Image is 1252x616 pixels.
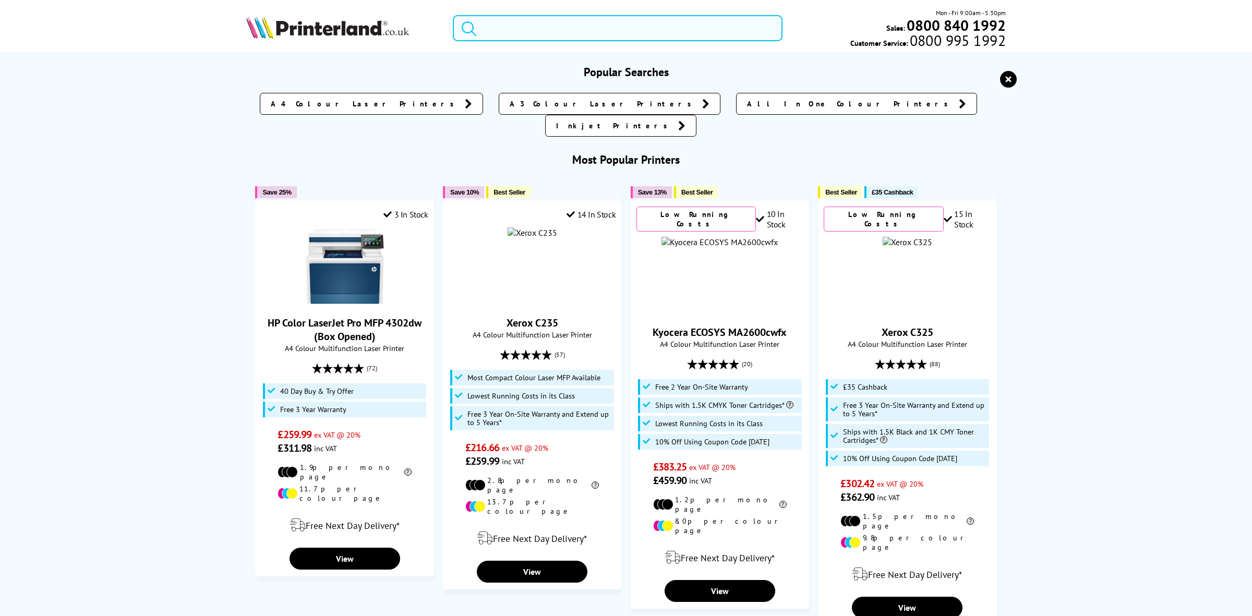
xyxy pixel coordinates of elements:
[314,443,337,453] span: inc VAT
[255,186,296,198] button: Save 25%
[742,354,752,374] span: (20)
[486,186,531,198] button: Best Seller
[556,120,673,131] span: Inkjet Printers
[636,543,803,572] div: modal_delivery
[843,383,887,391] span: £35 Cashback
[268,316,422,343] a: HP Color LaserJet Pro MFP 4302dw (Box Opened)
[908,35,1006,45] span: 0800 995 1992
[261,343,428,353] span: A4 Colour Multifunction Laser Printer
[507,316,558,330] a: Xerox C235
[306,227,384,306] img: HP Color LaserJet Pro MFP 4302dw (Box Opened)
[555,345,565,365] span: (57)
[665,580,775,602] a: View
[655,438,769,446] span: 10% Off Using Coupon Code [DATE]
[655,383,748,391] span: Free 2 Year On-Site Warranty
[545,115,696,137] a: Inkjet Printers
[314,430,360,440] span: ex VAT @ 20%
[877,479,923,489] span: ex VAT @ 20%
[864,186,918,198] button: £35 Cashback
[840,477,874,490] span: £302.42
[756,209,803,230] div: 10 In Stock
[872,188,913,196] span: £35 Cashback
[449,524,616,553] div: modal_delivery
[278,484,411,503] li: 11.7p per colour page
[262,188,291,196] span: Save 25%
[508,227,557,238] img: Xerox C235
[843,428,987,444] span: Ships with 1.5K Black and 1K CMY Toner Cartridges*
[306,297,384,308] a: HP Color LaserJet Pro MFP 4302dw (Box Opened)
[567,209,616,220] div: 14 In Stock
[850,35,1006,48] span: Customer Service:
[944,209,991,230] div: 15 In Stock
[653,460,687,474] span: £383.25
[818,186,862,198] button: Best Seller
[383,209,428,220] div: 3 In Stock
[883,237,932,247] img: Xerox C325
[465,476,599,494] li: 2.8p per mono page
[636,339,803,349] span: A4 Colour Multifunction Laser Printer
[465,497,599,516] li: 13.7p per colour page
[824,339,991,349] span: A4 Colour Multifunction Laser Printer
[689,462,736,472] span: ex VAT @ 20%
[467,392,575,400] span: Lowest Running Costs in its Class
[653,495,787,514] li: 1.2p per mono page
[736,93,977,115] a: All In One Colour Printers
[477,561,587,583] a: View
[510,99,697,109] span: A3 Colour Laser Printers
[278,441,311,455] span: £311.98
[661,237,778,247] img: Kyocera ECOSYS MA2600cwfx
[840,533,974,552] li: 9.8p per colour page
[681,188,713,196] span: Best Seller
[824,560,991,589] div: modal_delivery
[499,93,720,115] a: A3 Colour Laser Printers
[261,511,428,540] div: modal_delivery
[465,441,499,454] span: £216.66
[246,16,440,41] a: Printerland Logo
[636,207,756,232] div: Low Running Costs
[246,65,1006,79] h3: Popular Searches
[631,186,672,198] button: Save 13%
[655,419,763,428] span: Lowest Running Costs in its Class
[655,401,793,409] span: Ships with 1.5K CMYK Toner Cartridges*
[747,99,954,109] span: All In One Colour Printers
[465,454,499,468] span: £259.99
[882,325,933,339] a: Xerox C325
[467,373,600,382] span: Most Compact Colour Laser MFP Available
[907,16,1006,35] b: 0800 840 1992
[824,207,943,232] div: Low Running Costs
[278,428,311,441] span: £259.99
[449,330,616,340] span: A4 Colour Multifunction Laser Printer
[653,516,787,535] li: 8.0p per colour page
[443,186,484,198] button: Save 10%
[450,188,479,196] span: Save 10%
[502,443,548,453] span: ex VAT @ 20%
[843,401,987,418] span: Free 3 Year On-Site Warranty and Extend up to 5 Years*
[843,454,957,463] span: 10% Off Using Coupon Code [DATE]
[653,474,687,487] span: £459.90
[271,99,460,109] span: A4 Colour Laser Printers
[260,93,483,115] a: A4 Colour Laser Printers
[877,492,900,502] span: inc VAT
[689,476,712,486] span: inc VAT
[930,354,940,374] span: (88)
[280,387,354,395] span: 40 Day Buy & Try Offer
[246,16,409,39] img: Printerland Logo
[493,188,525,196] span: Best Seller
[825,188,857,196] span: Best Seller
[453,15,782,41] input: Sea
[467,410,611,427] span: Free 3 Year On-Site Warranty and Extend up to 5 Years*
[502,456,525,466] span: inc VAT
[905,20,1006,30] a: 0800 840 1992
[840,512,974,530] li: 1.5p per mono page
[246,152,1006,167] h3: Most Popular Printers
[290,548,400,570] a: View
[367,358,377,378] span: (72)
[653,325,787,339] a: Kyocera ECOSYS MA2600cwfx
[638,188,667,196] span: Save 13%
[278,463,411,481] li: 1.9p per mono page
[674,186,718,198] button: Best Seller
[936,8,1006,18] span: Mon - Fri 9:00am - 5:30pm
